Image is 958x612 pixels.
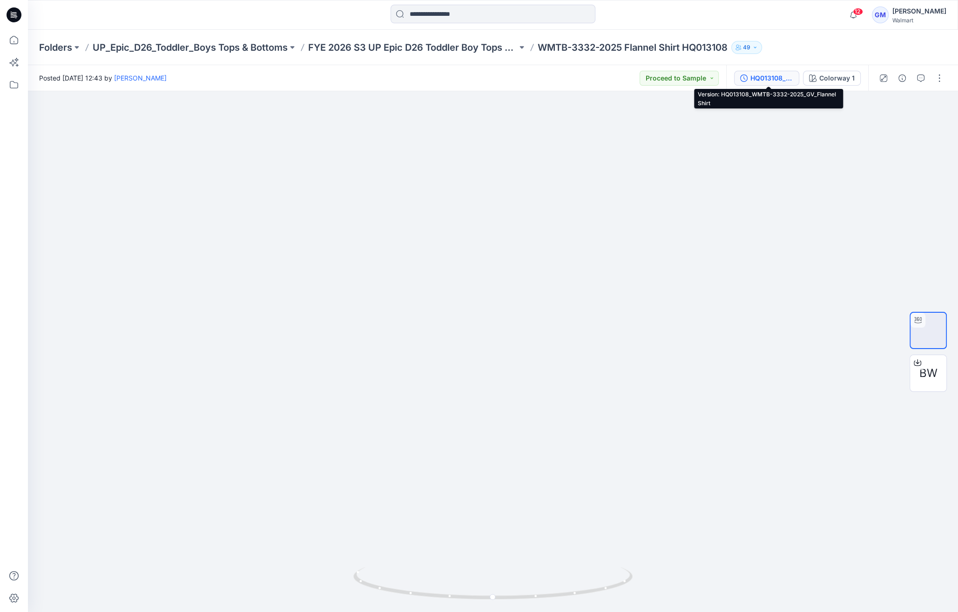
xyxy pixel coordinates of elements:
a: UP_Epic_D26_Toddler_Boys Tops & Bottoms [93,41,288,54]
span: 12 [853,8,863,15]
p: 49 [743,42,750,53]
button: HQ013108_WMTB-3332-2025_GV_Flannel Shirt [734,71,799,86]
a: [PERSON_NAME] [114,74,167,82]
div: HQ013108_WMTB-3332-2025_GV_Flannel Shirt [750,73,793,83]
button: 49 [731,41,762,54]
span: Posted [DATE] 12:43 by [39,73,167,83]
a: FYE 2026 S3 UP Epic D26 Toddler Boy Tops & Bottoms [308,41,517,54]
div: [PERSON_NAME] [892,6,946,17]
div: GM [872,7,889,23]
span: BW [919,365,938,382]
div: Walmart [892,17,946,24]
p: WMTB-3332-2025 Flannel Shirt HQ013108 [538,41,728,54]
a: Folders [39,41,72,54]
div: Colorway 1 [819,73,855,83]
button: Colorway 1 [803,71,861,86]
button: Details [895,71,910,86]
